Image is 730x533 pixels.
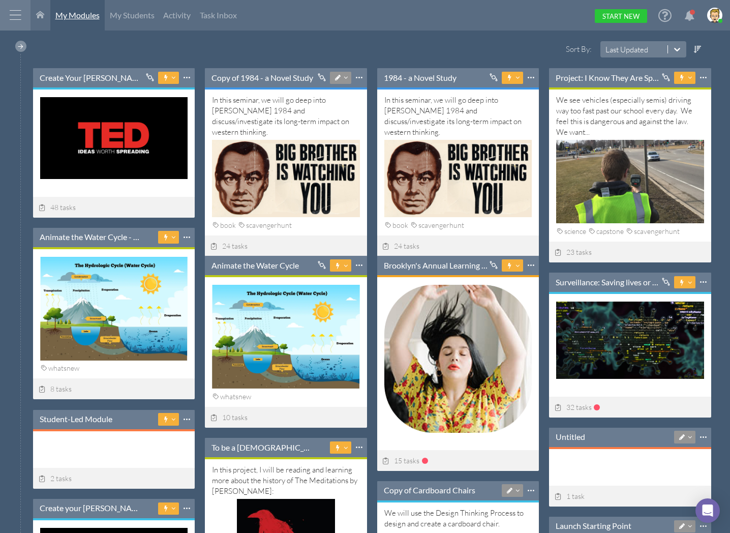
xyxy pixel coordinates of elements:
a: Copy of 1984 - a Novel Study [211,72,313,83]
img: summary thumbnail [556,140,704,223]
span: Activity [163,10,191,20]
div: scavengerhunt [238,219,294,231]
a: Start New [595,9,647,23]
a: Student-Led Module [40,413,112,425]
label: Sort By: [547,44,594,54]
a: Copy of Cardboard Chairs [384,485,475,496]
a: 1984 - a Novel Study [384,72,457,83]
span: 32 tasks [554,403,592,411]
div: book [212,219,238,231]
img: summary thumbnail [384,140,532,217]
a: Animate the Water Cycle - At Start [40,231,144,243]
div: whatsnew [212,391,253,403]
a: Surveillance: Saving lives or threatening your rights? [556,277,660,288]
div: science [556,225,588,238]
span: 23 tasks [554,248,592,256]
a: Animate the Water Cycle [211,260,299,271]
a: Brooklyn's Annual Learning Plan [384,260,488,271]
span: 24 tasks [382,242,420,250]
div: scavengerhunt [626,225,682,238]
img: summary thumbnail [212,285,359,389]
div: scavengerhunt [410,219,466,231]
img: summary thumbnail [556,302,704,379]
span: 2 tasks [38,474,72,483]
div: In this seminar, we will go deep into [PERSON_NAME] 1984 and discuss/investigate its long-term im... [384,95,532,214]
span: 10 tasks [210,413,248,422]
span: 8 tasks [38,384,72,393]
span: Task Inbox [200,10,237,20]
span: 1 task [554,492,585,500]
div: In this seminar, we will go deep into [PERSON_NAME] 1984 and discuss/investigate its long-term im... [212,95,359,214]
span: 15 tasks [382,456,420,465]
a: Create your [PERSON_NAME] Talk - Demo Crew [40,502,144,514]
img: summary thumbnail [40,257,188,361]
div: whatsnew [40,362,81,374]
div: Open Intercom Messenger [695,498,720,523]
a: Create Your [PERSON_NAME] Talk----- [40,72,144,83]
span: My Modules [55,10,100,20]
span: 24 tasks [210,242,248,250]
div: Last Updated [605,44,648,55]
img: summary thumbnail [40,97,188,179]
div: We see vehicles (especially semis) driving way too fast past our school every day. We feel this i... [556,95,704,220]
a: Untitled [556,431,585,442]
div: capstone [588,225,626,238]
span: My Students [110,10,155,20]
img: image [707,8,722,23]
a: To be a [DEMOGRAPHIC_DATA] [211,442,316,453]
span: 48 tasks [38,203,76,212]
a: Project: I Know They Are Speeding [556,72,660,83]
div: book [384,219,410,231]
img: summary thumbnail [384,285,532,432]
a: Launch Starting Point [556,520,631,531]
img: summary thumbnail [212,140,359,217]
